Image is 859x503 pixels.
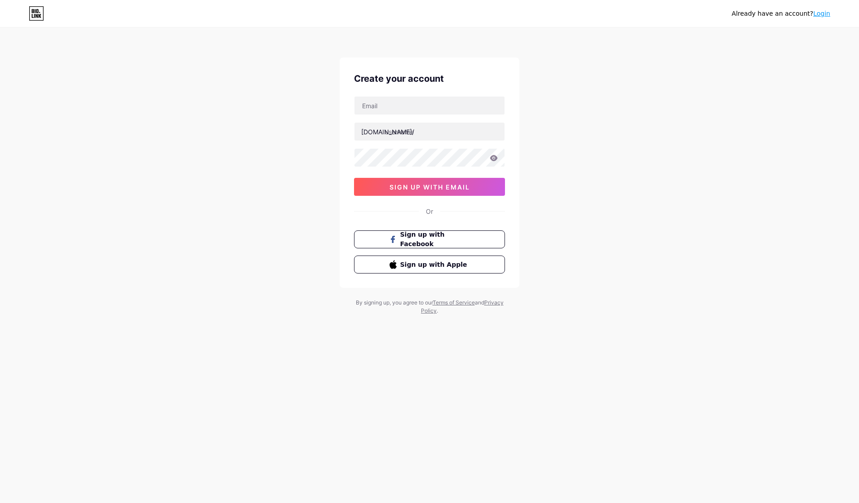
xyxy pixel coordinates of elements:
div: [DOMAIN_NAME]/ [361,127,414,137]
input: Email [354,97,505,115]
span: Sign up with Facebook [400,230,470,249]
div: Create your account [354,72,505,85]
div: Already have an account? [732,9,830,18]
button: Sign up with Apple [354,256,505,274]
span: sign up with email [390,183,470,191]
a: Terms of Service [433,299,475,306]
input: username [354,123,505,141]
button: Sign up with Facebook [354,230,505,248]
a: Login [813,10,830,17]
button: sign up with email [354,178,505,196]
div: By signing up, you agree to our and . [353,299,506,315]
span: Sign up with Apple [400,260,470,269]
div: Or [426,207,433,216]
